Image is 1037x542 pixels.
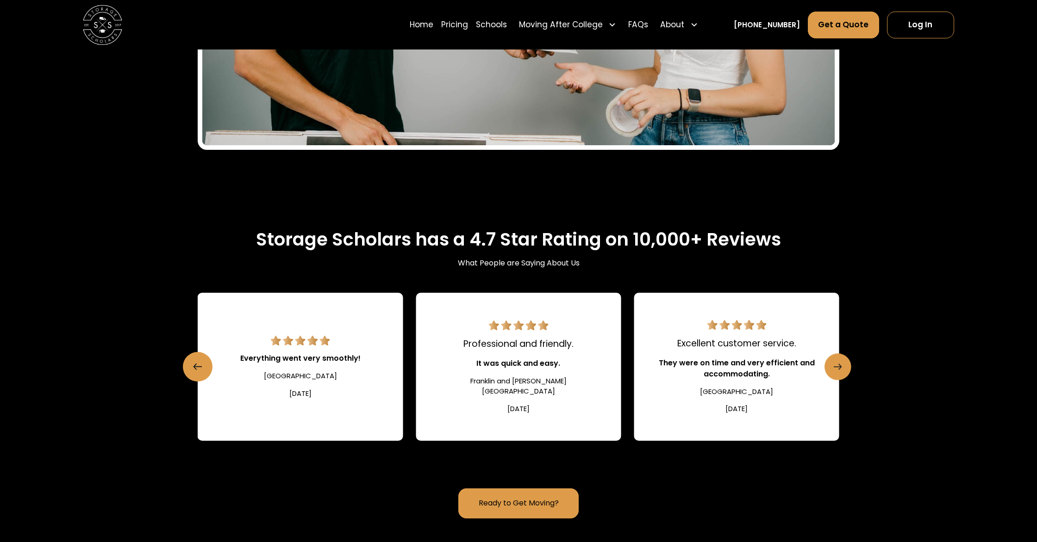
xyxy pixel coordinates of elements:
div: Everything went very smoothly! [240,353,361,364]
img: Storage Scholars main logo [83,5,123,45]
div: 1 / 22 [416,293,621,441]
a: Pricing [441,11,468,39]
div: About [656,11,702,39]
a: [PHONE_NUMBER] [734,19,800,30]
a: home [83,5,123,45]
a: FAQs [628,11,648,39]
a: 5 star review.Professional and friendly.It was quick and easy.Franklin and [PERSON_NAME][GEOGRAPH... [416,293,621,441]
div: 2 / 22 [634,293,839,441]
div: Moving After College [519,19,603,31]
h2: Storage Scholars has a 4.7 Star Rating on 10,000+ Reviews [256,229,781,250]
div: Professional and friendly. [463,338,574,351]
a: Get a Quote [808,12,879,38]
a: Schools [476,11,507,39]
a: Log In [887,12,954,38]
a: Home [410,11,433,39]
div: It was quick and easy. [476,358,560,369]
img: 5 star review. [271,336,330,345]
div: [DATE] [289,388,312,399]
div: 22 / 22 [198,293,403,441]
div: They were on time and very efficient and accommodating. [658,357,816,380]
a: 5 star review.Everything went very smoothly![GEOGRAPHIC_DATA][DATE] [198,293,403,441]
img: 5 star review. [489,320,548,330]
a: 5 star review.Excellent customer service.They were on time and very efficient and accommodating.[... [634,293,839,441]
div: [DATE] [507,404,530,414]
div: Franklin and [PERSON_NAME][GEOGRAPHIC_DATA] [440,376,598,397]
div: [GEOGRAPHIC_DATA] [264,371,337,381]
div: [GEOGRAPHIC_DATA] [700,387,773,397]
div: [DATE] [725,404,748,414]
div: Moving After College [515,11,620,39]
img: 5 star review. [707,320,766,330]
a: Previous slide [183,352,212,382]
div: Excellent customer service. [677,337,796,351]
div: What People are Saying About Us [458,258,580,269]
a: Ready to Get Moving? [458,488,579,518]
a: Next slide [825,353,851,380]
div: About [660,19,684,31]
